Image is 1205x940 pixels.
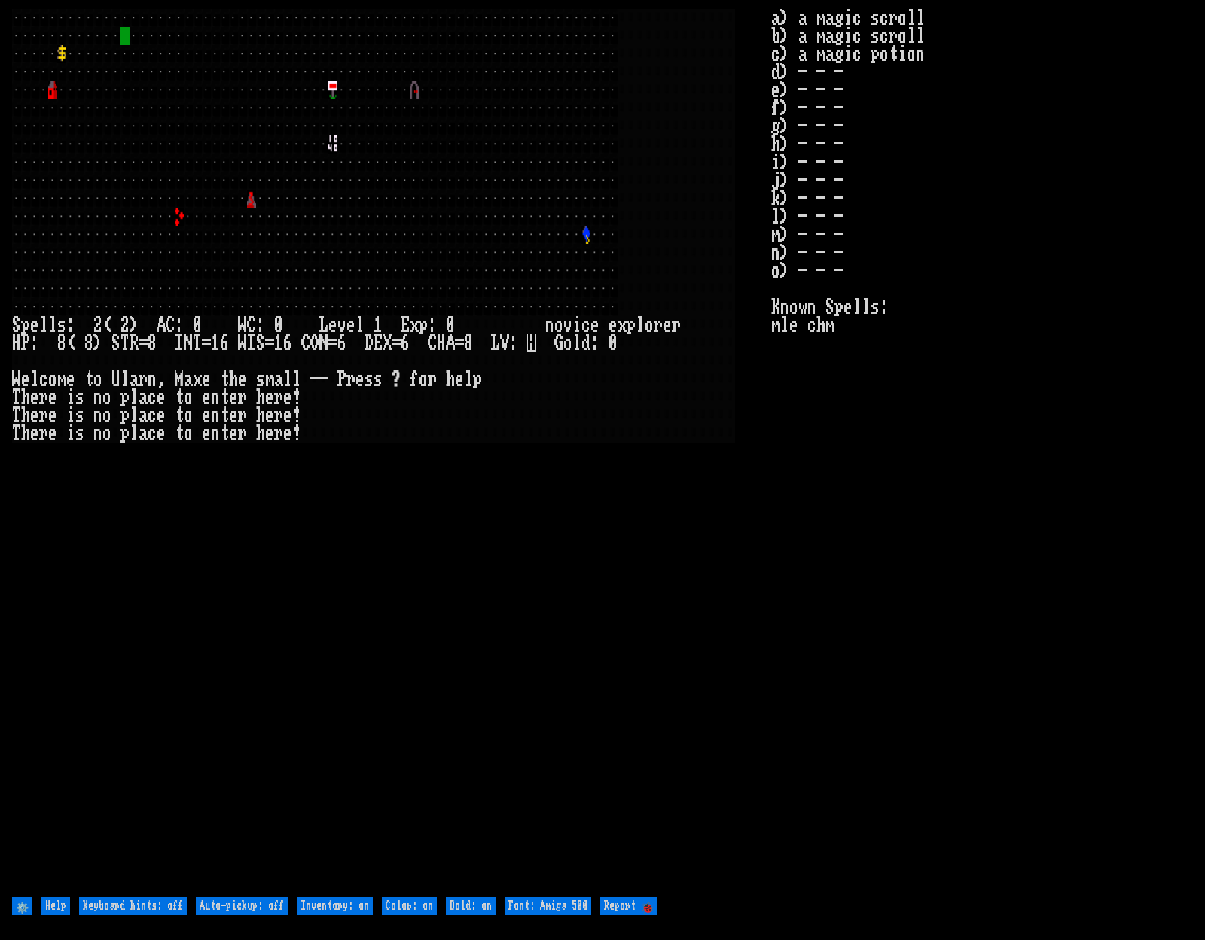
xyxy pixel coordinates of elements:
div: D [365,334,374,352]
div: l [39,316,48,334]
div: ! [292,424,301,443]
div: P [337,370,346,388]
div: e [609,316,618,334]
div: ) [130,316,139,334]
input: Auto-pickup: off [196,897,288,915]
div: a [139,388,148,406]
div: h [21,424,30,443]
div: e [202,424,211,443]
div: C [301,334,310,352]
div: e [265,406,274,424]
div: t [220,388,229,406]
div: : [590,334,599,352]
div: p [21,316,30,334]
div: a [139,406,148,424]
div: T [12,406,21,424]
input: Help [41,897,70,915]
div: p [627,316,636,334]
div: e [663,316,672,334]
div: i [66,388,75,406]
div: N [319,334,328,352]
div: o [102,424,111,443]
div: T [12,388,21,406]
div: h [446,370,455,388]
div: o [554,316,563,334]
div: l [283,370,292,388]
div: e [66,370,75,388]
div: s [75,388,84,406]
div: I [247,334,256,352]
div: o [102,388,111,406]
div: l [130,388,139,406]
div: N [184,334,193,352]
div: a [139,424,148,443]
div: t [220,406,229,424]
div: t [220,424,229,443]
div: e [590,316,599,334]
div: e [48,406,57,424]
div: ) [93,334,102,352]
div: n [211,406,220,424]
div: r [238,406,247,424]
div: i [66,406,75,424]
div: h [256,424,265,443]
div: t [84,370,93,388]
div: e [21,370,30,388]
div: e [202,388,211,406]
div: L [319,316,328,334]
div: R [130,334,139,352]
div: a [274,370,283,388]
div: e [346,316,355,334]
div: : [428,316,437,334]
div: : [256,316,265,334]
div: r [672,316,681,334]
div: s [75,406,84,424]
div: x [618,316,627,334]
div: M [175,370,184,388]
div: o [419,370,428,388]
div: l [130,406,139,424]
div: = [392,334,401,352]
div: c [148,424,157,443]
mark: H [527,334,536,352]
div: 6 [220,334,229,352]
div: f [410,370,419,388]
div: s [75,424,84,443]
div: p [473,370,482,388]
div: H [437,334,446,352]
div: l [48,316,57,334]
div: a [184,370,193,388]
div: t [175,424,184,443]
div: ! [292,406,301,424]
div: 2 [93,316,102,334]
div: n [148,370,157,388]
div: l [355,316,365,334]
div: c [581,316,590,334]
div: e [238,370,247,388]
div: o [102,406,111,424]
div: t [175,406,184,424]
div: e [265,388,274,406]
div: e [30,424,39,443]
div: n [545,316,554,334]
div: r [274,388,283,406]
div: r [428,370,437,388]
div: c [39,370,48,388]
div: r [139,370,148,388]
input: Bold: on [446,897,496,915]
div: t [175,388,184,406]
div: T [193,334,202,352]
div: e [229,406,238,424]
div: x [410,316,419,334]
div: = [328,334,337,352]
div: h [256,406,265,424]
div: e [265,424,274,443]
div: H [12,334,21,352]
div: = [139,334,148,352]
div: X [383,334,392,352]
div: = [455,334,464,352]
div: h [229,370,238,388]
div: p [120,406,130,424]
input: Font: Amiga 500 [505,897,591,915]
div: C [166,316,175,334]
